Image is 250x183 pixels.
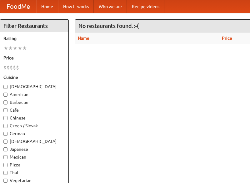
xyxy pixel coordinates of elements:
label: [DEMOGRAPHIC_DATA] [3,138,65,145]
input: Japanese [3,147,7,151]
h5: Cuisine [3,74,65,80]
input: Pizza [3,163,7,167]
label: Czech / Slovak [3,123,65,129]
input: [DEMOGRAPHIC_DATA] [3,140,7,144]
h4: Filter Restaurants [0,20,68,32]
li: ★ [22,45,27,52]
li: $ [13,64,16,71]
input: Cafe [3,108,7,112]
a: Recipe videos [127,0,164,13]
input: Thai [3,171,7,175]
a: Home [36,0,58,13]
label: Pizza [3,162,65,168]
a: Price [222,36,232,41]
li: ★ [13,45,17,52]
input: German [3,132,7,136]
a: How it works [58,0,94,13]
input: [DEMOGRAPHIC_DATA] [3,85,7,89]
li: $ [10,64,13,71]
label: American [3,91,65,98]
li: $ [3,64,7,71]
li: ★ [17,45,22,52]
input: Vegetarian [3,179,7,183]
a: Who we are [94,0,127,13]
li: ★ [8,45,13,52]
li: ★ [3,45,8,52]
input: American [3,93,7,97]
label: Japanese [3,146,65,152]
h5: Rating [3,35,65,42]
input: Chinese [3,116,7,120]
label: Mexican [3,154,65,160]
label: Thai [3,170,65,176]
label: German [3,130,65,137]
a: FoodMe [0,0,36,13]
a: Name [78,36,89,41]
ng-pluralize: No restaurants found. :-( [78,23,139,29]
input: Barbecue [3,100,7,104]
input: Czech / Slovak [3,124,7,128]
label: Cafe [3,107,65,113]
input: Mexican [3,155,7,159]
label: [DEMOGRAPHIC_DATA] [3,84,65,90]
h5: Price [3,55,65,61]
label: Barbecue [3,99,65,105]
li: $ [7,64,10,71]
label: Chinese [3,115,65,121]
li: $ [16,64,19,71]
